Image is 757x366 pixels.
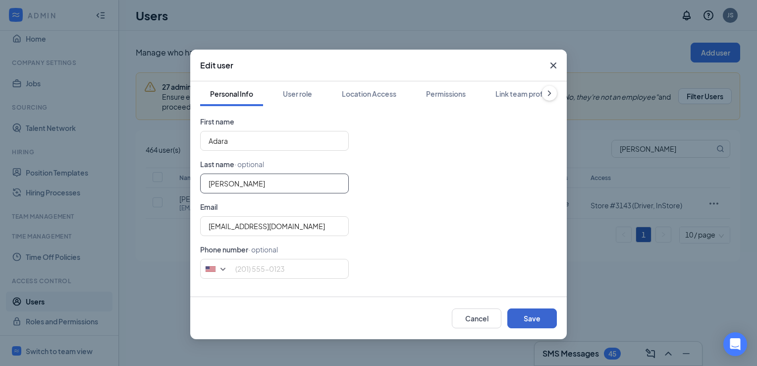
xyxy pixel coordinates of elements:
div: Permissions [426,89,466,99]
span: Email [200,202,217,211]
button: Save [507,308,557,328]
button: ChevronRight [542,86,557,101]
div: User role [283,89,312,99]
div: United States: +1 [201,259,233,278]
span: Last name [200,160,234,169]
button: Close [540,50,567,81]
span: First name [200,117,234,126]
div: Personal Info [210,89,253,99]
span: · optional [234,160,264,169]
div: Link team profile [495,89,550,99]
span: Phone number [200,245,248,254]
svg: Cross [547,60,559,71]
span: · optional [248,245,278,254]
div: Open Intercom Messenger [723,332,747,356]
h3: Edit user [200,60,233,71]
button: Cancel [452,308,501,328]
svg: ChevronRight [544,88,554,98]
input: (201) 555-0123 [200,259,349,279]
div: Location Access [342,89,396,99]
